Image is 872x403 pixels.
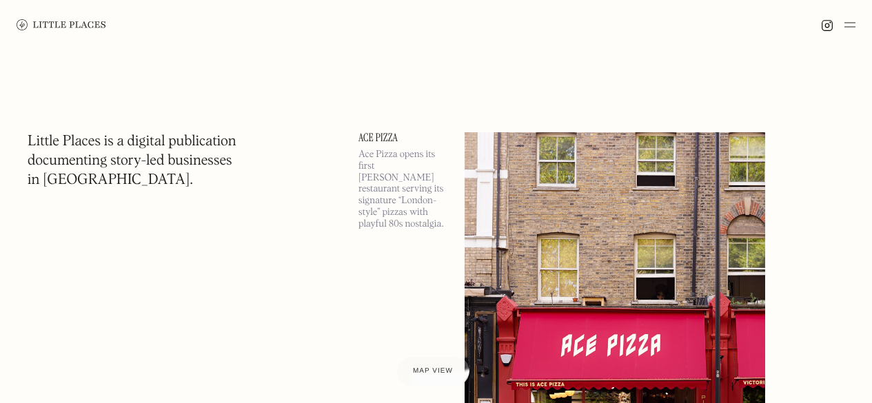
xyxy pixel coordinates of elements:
[358,132,448,143] a: Ace Pizza
[413,367,453,375] span: Map view
[396,356,469,386] a: Map view
[28,132,236,190] h1: Little Places is a digital publication documenting story-led businesses in [GEOGRAPHIC_DATA].
[358,149,448,230] p: Ace Pizza opens its first [PERSON_NAME] restaurant serving its signature “London-style” pizzas wi...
